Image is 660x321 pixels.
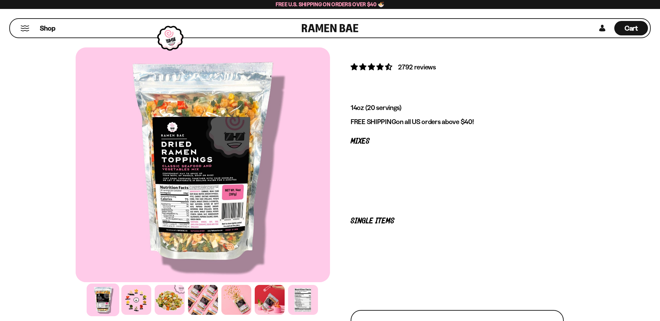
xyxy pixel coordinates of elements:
[614,19,648,37] a: Cart
[351,63,394,71] span: 4.68 stars
[40,24,55,33] span: Shop
[625,24,638,32] span: Cart
[351,118,396,126] strong: FREE SHIPPING
[351,118,564,126] p: on all US orders above $40!
[20,25,30,31] button: Mobile Menu Trigger
[40,21,55,35] a: Shop
[398,63,436,71] span: 2792 reviews
[351,138,564,145] p: Mixes
[276,1,385,8] span: Free U.S. Shipping on Orders over $40 🍜
[351,218,564,224] p: Single Items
